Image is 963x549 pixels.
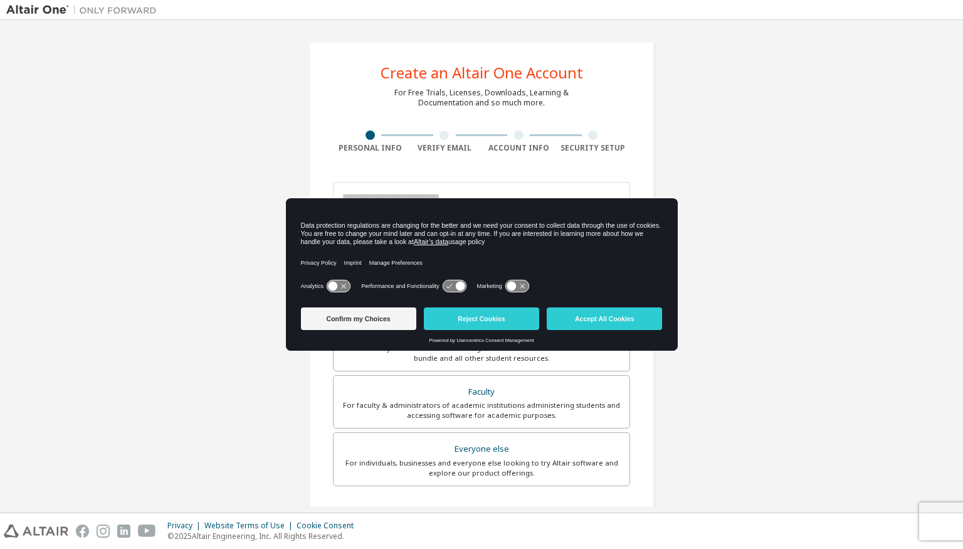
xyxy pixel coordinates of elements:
[341,383,622,401] div: Faculty
[6,4,163,16] img: Altair One
[341,440,622,458] div: Everyone else
[97,525,110,538] img: instagram.svg
[341,400,622,420] div: For faculty & administrators of academic institutions administering students and accessing softwa...
[381,65,583,80] div: Create an Altair One Account
[4,525,68,538] img: altair_logo.svg
[76,525,89,538] img: facebook.svg
[138,525,156,538] img: youtube.svg
[408,143,482,153] div: Verify Email
[204,521,297,531] div: Website Terms of Use
[394,88,569,108] div: For Free Trials, Licenses, Downloads, Learning & Documentation and so much more.
[341,343,622,363] div: For currently enrolled students looking to access the free Altair Student Edition bundle and all ...
[341,458,622,478] div: For individuals, businesses and everyone else looking to try Altair software and explore our prod...
[117,525,130,538] img: linkedin.svg
[333,505,630,525] div: Your Profile
[556,143,631,153] div: Security Setup
[167,521,204,531] div: Privacy
[333,143,408,153] div: Personal Info
[481,143,556,153] div: Account Info
[167,531,361,541] p: © 2025 Altair Engineering, Inc. All Rights Reserved.
[297,521,361,531] div: Cookie Consent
